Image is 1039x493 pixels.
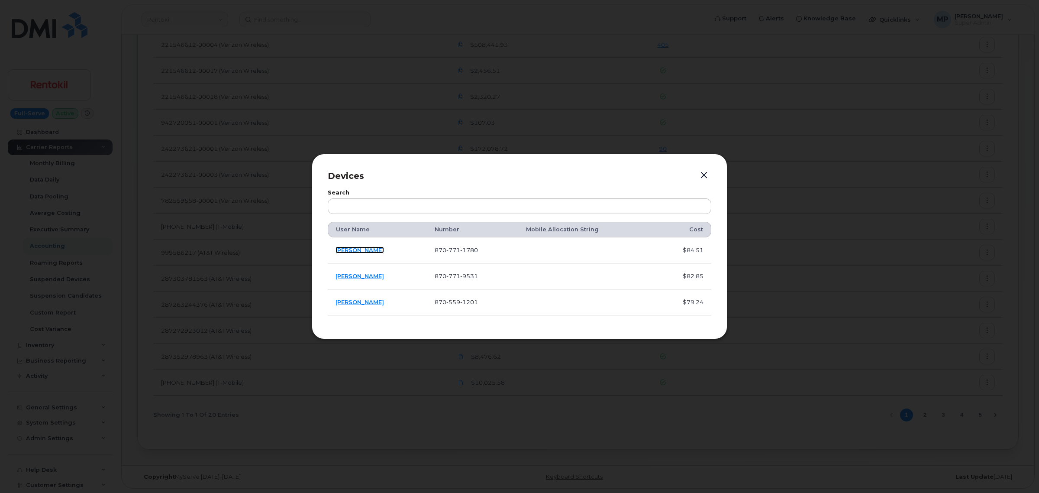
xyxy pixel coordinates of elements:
[427,222,518,237] th: Number
[460,298,478,305] span: 1201
[655,289,711,315] td: $79.24
[336,246,384,253] a: [PERSON_NAME]
[435,298,478,305] span: 870
[446,298,460,305] span: 559
[1001,455,1033,487] iframe: Messenger Launcher
[655,237,711,263] td: $84.51
[460,272,478,279] span: 9531
[336,298,384,305] a: [PERSON_NAME]
[518,222,655,237] th: Mobile Allocation String
[435,246,478,253] span: 870
[336,272,384,279] a: [PERSON_NAME]
[328,170,711,182] p: Devices
[655,222,711,237] th: Cost
[435,272,478,279] span: 870
[655,263,711,289] td: $82.85
[460,246,478,253] span: 1780
[446,246,460,253] span: 771
[328,190,711,196] label: Search
[446,272,460,279] span: 771
[328,222,427,237] th: User Name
